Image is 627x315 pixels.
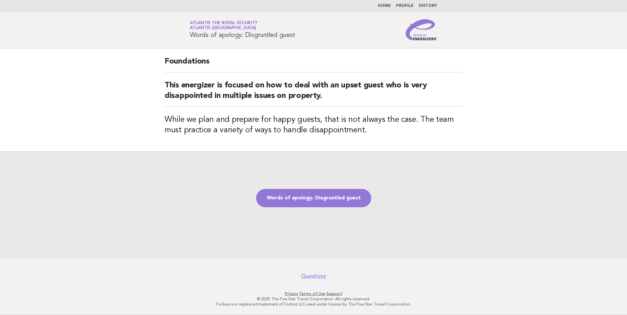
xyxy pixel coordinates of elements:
a: Privacy [285,291,298,296]
a: Home [378,4,391,8]
a: Questions [301,273,326,279]
h1: Words of apology: Disgruntled guest [190,21,295,38]
p: Forbes is a registered trademark of Forbes LLC used under license by The Five Star Travel Corpora... [113,302,514,307]
h3: While we plan and prepare for happy guests, that is not always the case. The team must practice a... [165,115,462,136]
h2: This energizer is focused on how to deal with an upset guest who is very disappointed in multiple... [165,80,462,107]
img: Service Energizers [406,19,437,40]
a: Terms of Use [299,291,325,296]
a: Words of apology: Disgruntled guest [256,189,371,207]
a: Profile [396,4,414,8]
p: · · [113,291,514,296]
a: History [419,4,437,8]
span: Atlantis [GEOGRAPHIC_DATA] [190,26,256,30]
p: © 2025 The Five Star Travel Corporation. All rights reserved. [113,296,514,302]
a: Atlantis The Royal SecurityAtlantis [GEOGRAPHIC_DATA] [190,21,257,30]
h2: Foundations [165,56,462,72]
a: Support [326,291,342,296]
